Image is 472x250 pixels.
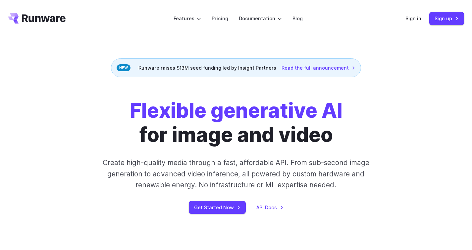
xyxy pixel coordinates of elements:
a: Blog [292,15,303,22]
h1: for image and video [130,98,342,147]
label: Documentation [239,15,282,22]
p: Create high-quality media through a fast, affordable API. From sub-second image generation to adv... [90,157,382,190]
strong: Flexible generative AI [130,98,342,123]
a: Sign up [429,12,464,25]
a: Read the full announcement [282,64,355,72]
a: Sign in [405,15,421,22]
a: Go to / [8,13,66,24]
div: Runware raises $13M seed funding led by Insight Partners [111,58,361,77]
a: Pricing [212,15,228,22]
label: Features [174,15,201,22]
a: API Docs [256,204,284,211]
a: Get Started Now [189,201,246,214]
